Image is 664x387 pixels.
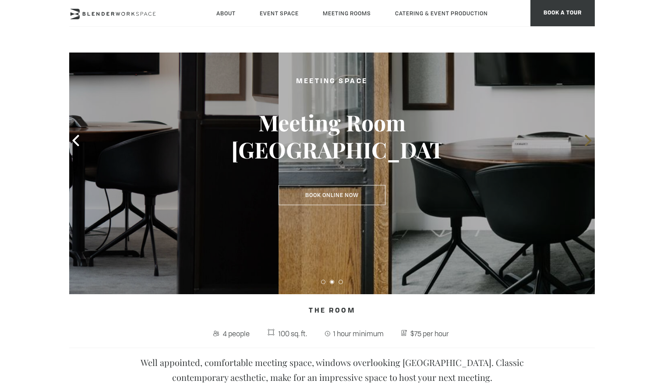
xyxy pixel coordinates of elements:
[408,327,451,341] span: $75 per hour
[620,345,664,387] iframe: Chat Widget
[69,303,595,320] h4: The Room
[332,327,386,341] span: 1 hour minimum
[276,327,309,341] span: 100 sq. ft.
[113,355,551,385] p: Well appointed, comfortable meeting space, windows overlooking [GEOGRAPHIC_DATA]. Classic contemp...
[231,109,433,163] h3: Meeting Room [GEOGRAPHIC_DATA]
[279,185,385,205] a: Book Online Now
[231,76,433,87] h2: Meeting Space
[221,327,252,341] span: 4 people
